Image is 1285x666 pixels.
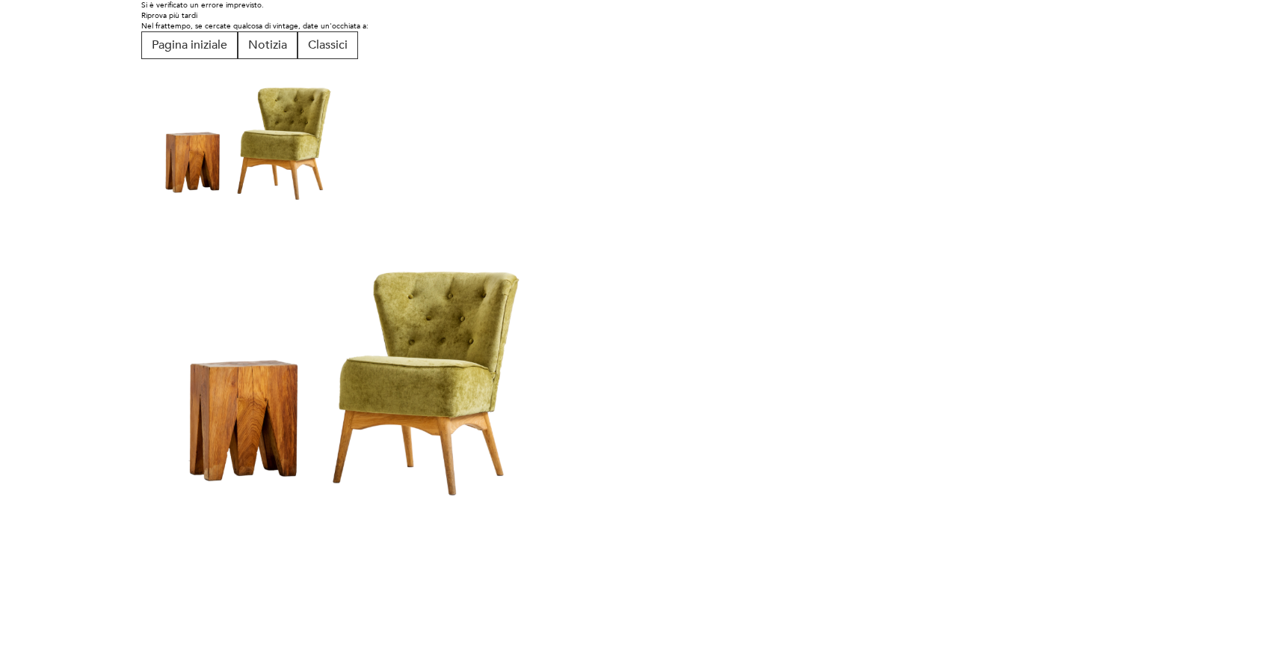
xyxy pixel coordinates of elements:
[141,59,360,212] img: Poltrona
[152,37,227,53] font: Pagina iniziale
[141,10,197,21] font: Riprova più tardi
[141,21,369,31] font: Nel frattempo, se cercate qualcosa di vintage, date un'occhiata a:
[298,31,358,59] button: Classici
[308,37,348,53] font: Classici
[238,41,298,52] a: Notizia
[298,41,358,52] a: Classici
[248,37,287,53] font: Notizia
[141,215,576,519] img: Poltrona
[141,41,238,52] a: Pagina iniziale
[238,31,298,59] button: Notizia
[141,31,238,59] button: Pagina iniziale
